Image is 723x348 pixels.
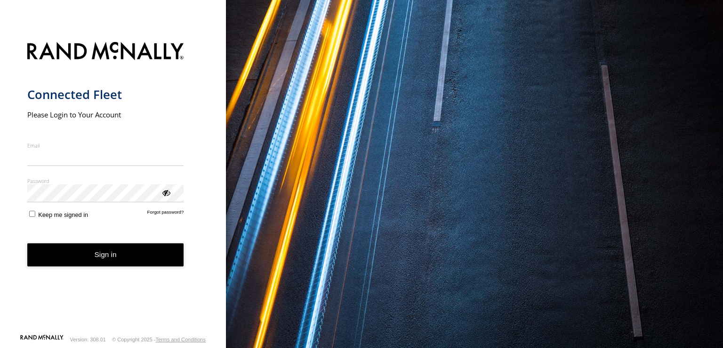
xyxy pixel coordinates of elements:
[29,211,35,217] input: Keep me signed in
[156,337,206,342] a: Terms and Conditions
[27,177,184,184] label: Password
[27,40,184,64] img: Rand McNally
[27,142,184,149] label: Email
[27,36,199,334] form: main
[38,211,88,218] span: Keep me signed in
[112,337,206,342] div: © Copyright 2025 -
[27,243,184,266] button: Sign in
[27,110,184,119] h2: Please Login to Your Account
[147,209,184,218] a: Forgot password?
[27,87,184,102] h1: Connected Fleet
[20,335,64,344] a: Visit our Website
[70,337,106,342] div: Version: 308.01
[161,188,170,197] div: ViewPassword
